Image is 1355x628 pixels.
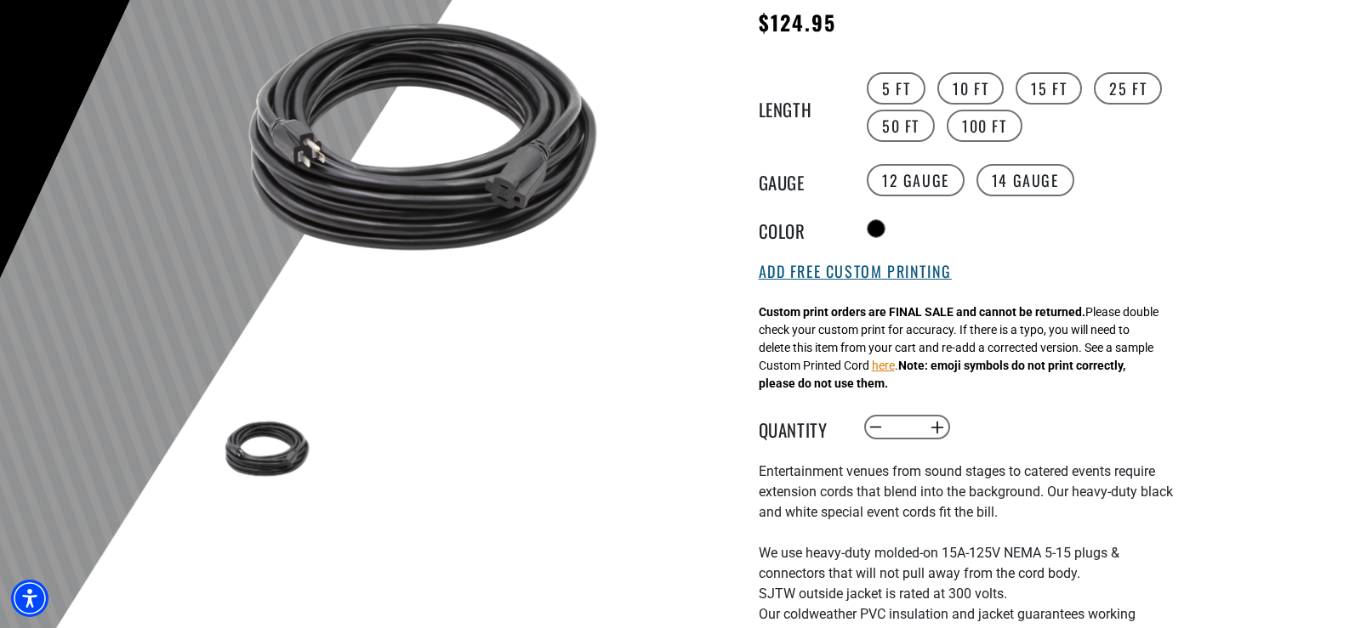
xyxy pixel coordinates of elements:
img: black [218,399,316,498]
div: Accessibility Menu [11,580,48,617]
li: We use heavy-duty molded-on 15A-125V NEMA 5-15 plugs & connectors that will not pull away from th... [759,543,1176,584]
label: 100 FT [947,110,1022,142]
li: SJTW outside jacket is rated at 300 volts. [759,584,1176,604]
legend: Gauge [759,169,844,191]
label: 5 FT [867,72,925,105]
label: 12 Gauge [867,164,965,196]
strong: Note: emoji symbols do not print correctly, please do not use them. [759,359,1125,390]
legend: Color [759,218,844,240]
span: $124.95 [759,7,837,37]
button: Add Free Custom Printing [759,263,952,281]
div: Please double check your custom print for accuracy. If there is a typo, you will need to delete t... [759,303,1159,393]
button: here [872,357,895,375]
label: 15 FT [1016,72,1082,105]
label: 14 Gauge [976,164,1074,196]
label: 25 FT [1094,72,1162,105]
label: 50 FT [867,110,935,142]
label: Quantity [759,416,844,438]
legend: Length [759,96,844,118]
label: 10 FT [937,72,1004,105]
strong: Custom print orders are FINAL SALE and cannot be returned. [759,305,1085,319]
